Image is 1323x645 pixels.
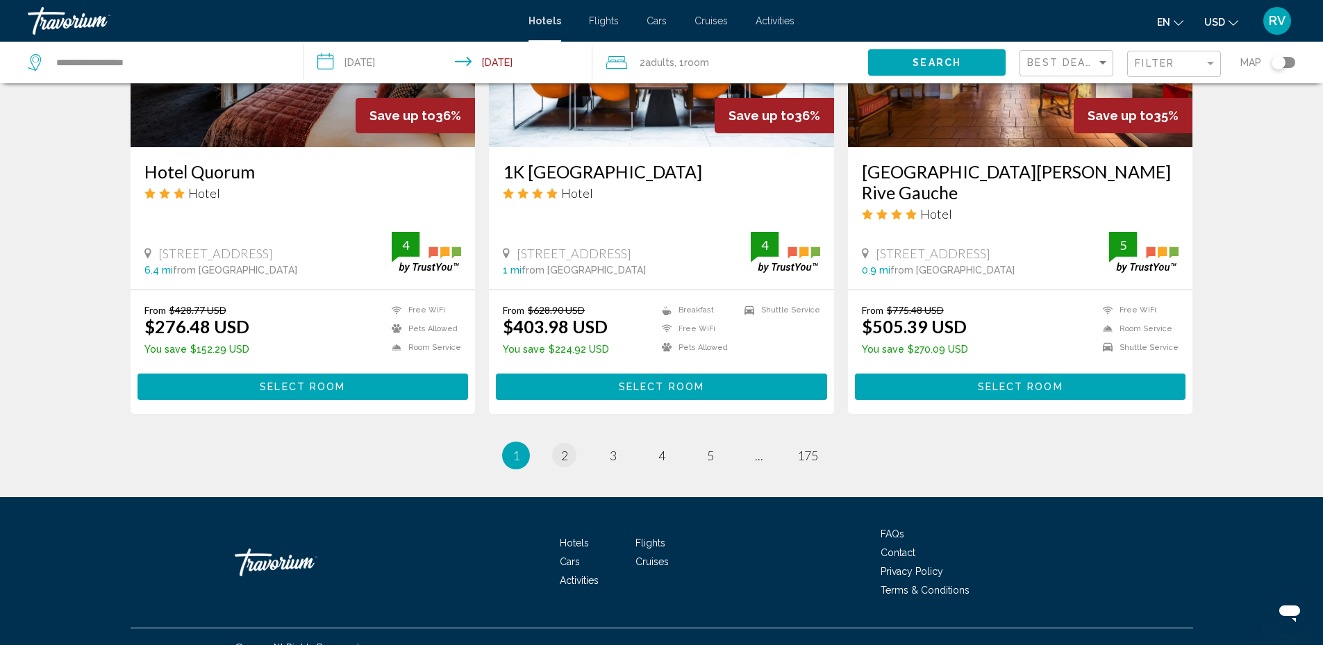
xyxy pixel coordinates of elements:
span: Filter [1135,58,1174,69]
li: Pets Allowed [385,323,461,335]
a: Travorium [28,7,515,35]
a: Hotels [560,537,589,548]
li: Free WiFi [655,323,738,335]
a: Hotels [529,15,561,26]
img: trustyou-badge.svg [1109,232,1179,273]
span: 2 [640,53,674,72]
a: Cruises [635,556,669,567]
span: 175 [797,448,818,463]
span: Adults [645,57,674,68]
span: You save [862,344,904,355]
button: Change currency [1204,12,1238,32]
p: $224.92 USD [503,344,609,355]
a: FAQs [881,528,904,539]
button: Select Room [138,374,469,399]
span: RV [1269,14,1285,28]
a: [GEOGRAPHIC_DATA][PERSON_NAME] Rive Gauche [862,161,1179,203]
span: 3 [610,448,617,463]
li: Free WiFi [385,304,461,316]
span: You save [144,344,187,355]
span: Select Room [260,382,345,393]
div: 4 [392,237,419,253]
li: Shuttle Service [1096,342,1179,353]
span: from [GEOGRAPHIC_DATA] [522,265,646,276]
span: USD [1204,17,1225,28]
ins: $276.48 USD [144,316,249,337]
a: Flights [635,537,665,548]
span: 1 [513,448,519,463]
div: 4 star Hotel [862,206,1179,221]
button: Filter [1127,50,1221,78]
span: Hotel [188,185,220,201]
a: Privacy Policy [881,566,943,577]
span: From [144,304,166,316]
a: Travorium [235,542,374,583]
a: Activities [756,15,794,26]
a: Select Room [138,377,469,392]
span: 4 [658,448,665,463]
ul: Pagination [131,442,1193,469]
li: Pets Allowed [655,342,738,353]
span: [STREET_ADDRESS] [158,246,273,261]
a: Cars [647,15,667,26]
a: Hotel Quorum [144,161,462,182]
img: trustyou-badge.svg [751,232,820,273]
a: Contact [881,547,915,558]
p: $152.29 USD [144,344,249,355]
del: $428.77 USD [169,304,226,316]
mat-select: Sort by [1027,58,1109,69]
a: 1K [GEOGRAPHIC_DATA] [503,161,820,182]
span: Activities [560,575,599,586]
div: 4 star Hotel [503,185,820,201]
li: Free WiFi [1096,304,1179,316]
li: Breakfast [655,304,738,316]
div: 35% [1074,98,1192,133]
span: Select Room [978,382,1063,393]
span: [STREET_ADDRESS] [517,246,631,261]
li: Shuttle Service [738,304,820,316]
span: From [862,304,883,316]
p: $270.09 USD [862,344,968,355]
span: from [GEOGRAPHIC_DATA] [890,265,1015,276]
span: Room [684,57,709,68]
div: 5 [1109,237,1137,253]
button: Search [868,49,1006,75]
span: Best Deals [1027,57,1100,68]
button: Change language [1157,12,1183,32]
div: 36% [356,98,475,133]
span: 5 [707,448,714,463]
span: Save up to [369,108,435,123]
button: Travelers: 2 adults, 0 children [592,42,868,83]
span: 0.9 mi [862,265,890,276]
del: $628.90 USD [528,304,585,316]
ins: $403.98 USD [503,316,608,337]
div: 36% [715,98,834,133]
span: 2 [561,448,568,463]
ins: $505.39 USD [862,316,967,337]
span: Search [913,58,961,69]
span: Cruises [694,15,728,26]
span: Hotel [920,206,952,221]
li: Room Service [385,342,461,353]
span: en [1157,17,1170,28]
span: Save up to [1088,108,1154,123]
a: Select Room [855,377,1186,392]
iframe: Button to launch messaging window [1267,589,1312,634]
a: Cars [560,556,580,567]
button: Select Room [855,374,1186,399]
span: Hotel [561,185,593,201]
span: Map [1240,53,1261,72]
div: 4 [751,237,779,253]
span: Select Room [619,382,704,393]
